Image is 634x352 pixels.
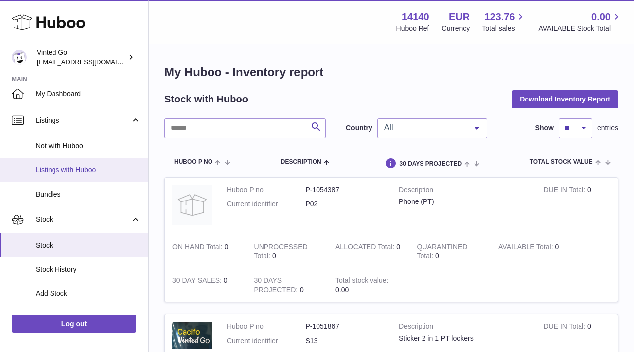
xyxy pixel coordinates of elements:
[597,123,618,133] span: entries
[417,243,468,262] strong: QUARANTINED Total
[36,89,141,99] span: My Dashboard
[164,93,248,106] h2: Stock with Huboo
[346,123,372,133] label: Country
[491,235,573,268] td: 0
[306,322,384,331] dd: P-1051867
[536,178,618,235] td: 0
[37,58,146,66] span: [EMAIL_ADDRESS][DOMAIN_NAME]
[227,185,306,195] dt: Huboo P no
[164,64,618,80] h1: My Huboo - Inventory report
[165,235,247,268] td: 0
[396,24,429,33] div: Huboo Ref
[306,200,384,209] dd: P02
[36,215,130,224] span: Stock
[36,289,141,298] span: Add Stock
[36,190,141,199] span: Bundles
[227,322,306,331] dt: Huboo P no
[227,200,306,209] dt: Current identifier
[335,276,388,287] strong: Total stock value
[402,10,429,24] strong: 14140
[335,286,349,294] span: 0.00
[254,243,308,262] strong: UNPROCESSED Total
[535,123,554,133] label: Show
[498,243,555,253] strong: AVAILABLE Total
[36,165,141,175] span: Listings with Huboo
[399,322,528,334] strong: Description
[254,276,300,296] strong: 30 DAYS PROJECTED
[328,235,410,268] td: 0
[281,159,321,165] span: Description
[399,185,528,197] strong: Description
[227,336,306,346] dt: Current identifier
[399,197,528,206] div: Phone (PT)
[36,141,141,151] span: Not with Huboo
[247,235,328,268] td: 0
[172,185,212,225] img: product image
[165,268,247,302] td: 0
[399,161,462,167] span: 30 DAYS PROJECTED
[449,10,470,24] strong: EUR
[12,315,136,333] a: Log out
[484,10,515,24] span: 123.76
[174,159,212,165] span: Huboo P no
[12,50,27,65] img: giedre.bartusyte@vinted.com
[306,336,384,346] dd: S13
[591,10,611,24] span: 0.00
[512,90,618,108] button: Download Inventory Report
[435,252,439,260] span: 0
[382,123,467,133] span: All
[335,243,396,253] strong: ALLOCATED Total
[543,186,587,196] strong: DUE IN Total
[543,322,587,333] strong: DUE IN Total
[36,241,141,250] span: Stock
[172,243,225,253] strong: ON HAND Total
[37,48,126,67] div: Vinted Go
[36,265,141,274] span: Stock History
[442,24,470,33] div: Currency
[306,185,384,195] dd: P-1054387
[36,116,130,125] span: Listings
[538,24,622,33] span: AVAILABLE Stock Total
[482,24,526,33] span: Total sales
[538,10,622,33] a: 0.00 AVAILABLE Stock Total
[482,10,526,33] a: 123.76 Total sales
[172,276,224,287] strong: 30 DAY SALES
[247,268,328,302] td: 0
[530,159,593,165] span: Total stock value
[399,334,528,343] div: Sticker 2 in 1 PT lockers
[172,322,212,349] img: product image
